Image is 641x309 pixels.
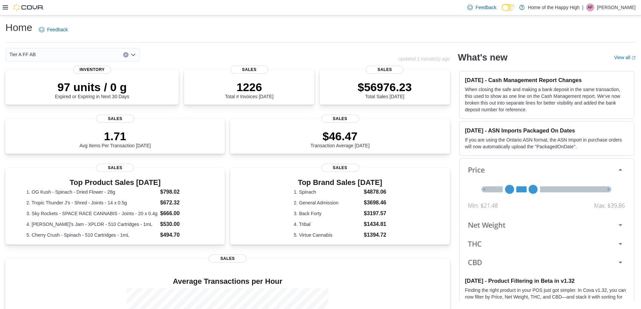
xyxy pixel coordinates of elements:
[294,232,361,238] dt: 5. Virtue Cannabis
[11,277,444,285] h4: Average Transactions per Hour
[160,231,204,239] dd: $494.70
[26,210,157,217] dt: 3. Sky Rockets - SPACE RACE CANNABIS - Joints - 20 x 0.4g
[225,80,274,99] div: Total # Invoices [DATE]
[588,301,618,306] em: Beta Features
[55,80,129,94] p: 97 units / 0 g
[55,80,129,99] div: Expired or Expiring in Next 30 Days
[458,52,507,63] h2: What's new
[358,80,412,99] div: Total Sales [DATE]
[160,188,204,196] dd: $798.02
[364,199,386,207] dd: $3698.46
[96,164,134,172] span: Sales
[5,21,32,34] h1: Home
[79,129,151,148] div: Avg Items Per Transaction [DATE]
[47,26,68,33] span: Feedback
[294,221,361,228] dt: 4. Tribal
[26,232,157,238] dt: 5. Cherry Crush - Spinach - 510 Cartridges - 1mL
[364,231,386,239] dd: $1394.72
[73,66,111,74] span: Inventory
[311,129,370,148] div: Transaction Average [DATE]
[311,129,370,143] p: $46.47
[13,4,44,11] img: Cova
[209,255,246,263] span: Sales
[475,4,496,11] span: Feedback
[465,137,629,150] p: If you are using the Ontario ASN format, the ASN Import in purchase orders will now automatically...
[230,66,268,74] span: Sales
[160,220,204,228] dd: $530.00
[26,221,157,228] dt: 4. [PERSON_NAME]'s Jam - XPLOR - 510 Cartridges - 1mL
[465,1,499,14] a: Feedback
[294,189,361,195] dt: 1. Spinach
[96,115,134,123] span: Sales
[36,23,70,36] a: Feedback
[9,50,36,59] span: Tier A FF AB
[364,220,386,228] dd: $1434.81
[528,3,579,11] p: Home of the Happy High
[364,188,386,196] dd: $4878.06
[366,66,403,74] span: Sales
[502,4,516,11] input: Dark Mode
[294,179,386,187] h3: Top Brand Sales [DATE]
[321,115,359,123] span: Sales
[131,52,136,57] button: Open list of options
[294,199,361,206] dt: 2. General Admission
[582,3,583,11] p: |
[586,3,594,11] div: Alisha Farrell
[26,199,157,206] dt: 2. Tropic Thunder J's - Shred - Joints - 14 x 0.5g
[587,3,593,11] span: AF
[465,127,629,134] h3: [DATE] - ASN Imports Packaged On Dates
[79,129,151,143] p: 1.71
[597,3,636,11] p: [PERSON_NAME]
[465,86,629,113] p: When closing the safe and making a bank deposit in the same transaction, this used to show as one...
[26,189,157,195] dt: 1. OG Kush - Spinach - Dried Flower - 28g
[123,52,129,57] button: Clear input
[160,209,204,218] dd: $666.00
[358,80,412,94] p: $56976.23
[294,210,361,217] dt: 3. Back Forty
[160,199,204,207] dd: $672.32
[465,77,629,83] h3: [DATE] - Cash Management Report Changes
[26,179,204,187] h3: Top Product Sales [DATE]
[614,55,636,60] a: View allExternal link
[321,164,359,172] span: Sales
[225,80,274,94] p: 1226
[364,209,386,218] dd: $3197.57
[398,56,450,62] p: Updated 1 minute(s) ago
[465,277,629,284] h3: [DATE] - Product Filtering in Beta in v1.32
[632,56,636,60] svg: External link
